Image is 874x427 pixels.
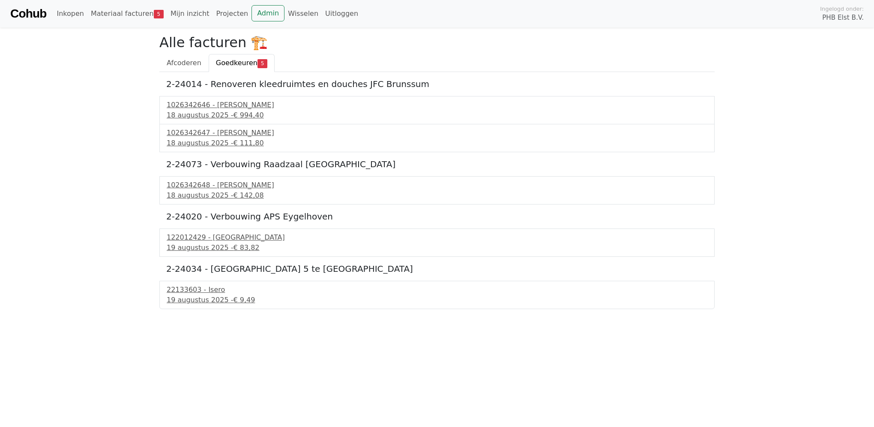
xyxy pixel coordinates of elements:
div: 18 augustus 2025 - [167,190,707,201]
a: Afcoderen [159,54,209,72]
span: € 142,08 [233,191,263,199]
div: 18 augustus 2025 - [167,138,707,148]
h2: Alle facturen 🏗️ [159,34,715,51]
div: 19 augustus 2025 - [167,295,707,305]
a: 1026342647 - [PERSON_NAME]18 augustus 2025 -€ 111,80 [167,128,707,148]
div: 122012429 - [GEOGRAPHIC_DATA] [167,232,707,243]
span: Ingelogd onder: [820,5,864,13]
a: Admin [251,5,284,21]
span: € 111,80 [233,139,263,147]
span: PHB Elst B.V. [822,13,864,23]
span: 5 [154,10,164,18]
div: 1026342646 - [PERSON_NAME] [167,100,707,110]
span: Goedkeuren [216,59,257,67]
a: Cohub [10,3,46,24]
a: 1026342648 - [PERSON_NAME]18 augustus 2025 -€ 142,08 [167,180,707,201]
h5: 2-24020 - Verbouwing APS Eygelhoven [166,211,708,222]
div: 1026342648 - [PERSON_NAME] [167,180,707,190]
a: Goedkeuren5 [209,54,275,72]
a: Materiaal facturen5 [87,5,167,22]
h5: 2-24034 - [GEOGRAPHIC_DATA] 5 te [GEOGRAPHIC_DATA] [166,264,708,274]
a: 22133603 - Isero19 augustus 2025 -€ 9,49 [167,285,707,305]
span: € 83,82 [233,244,259,252]
a: Uitloggen [322,5,362,22]
span: Afcoderen [167,59,201,67]
a: 1026342646 - [PERSON_NAME]18 augustus 2025 -€ 994,40 [167,100,707,120]
h5: 2-24014 - Renoveren kleedruimtes en douches JFC Brunssum [166,79,708,89]
div: 22133603 - Isero [167,285,707,295]
span: € 994,40 [233,111,263,119]
div: 18 augustus 2025 - [167,110,707,120]
a: 122012429 - [GEOGRAPHIC_DATA]19 augustus 2025 -€ 83,82 [167,232,707,253]
h5: 2-24073 - Verbouwing Raadzaal [GEOGRAPHIC_DATA] [166,159,708,169]
a: Projecten [213,5,251,22]
div: 1026342647 - [PERSON_NAME] [167,128,707,138]
span: 5 [257,59,267,68]
div: 19 augustus 2025 - [167,243,707,253]
a: Mijn inzicht [167,5,213,22]
span: € 9,49 [233,296,255,304]
a: Wisselen [284,5,322,22]
a: Inkopen [53,5,87,22]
